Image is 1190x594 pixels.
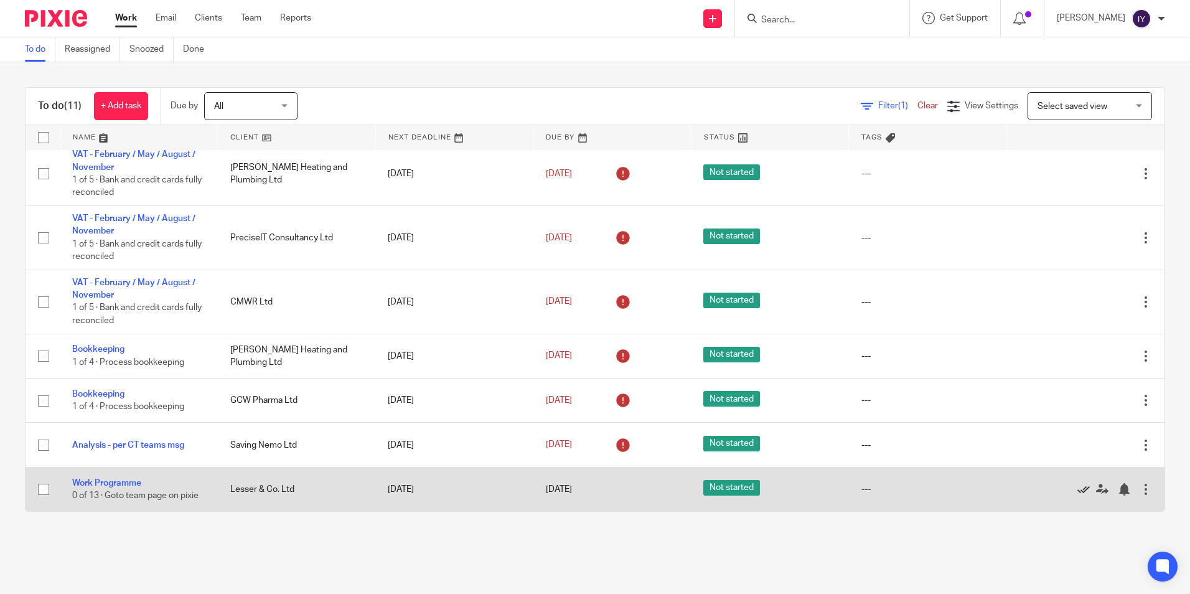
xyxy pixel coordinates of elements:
a: VAT - February / May / August / November [72,214,195,235]
td: Saving Nemo Ltd [218,423,376,467]
span: Get Support [940,14,988,22]
span: 1 of 4 · Process bookkeeping [72,402,184,411]
h1: To do [38,100,82,113]
a: Email [156,12,176,24]
td: [PERSON_NAME] Heating and Plumbing Ltd [218,334,376,378]
span: Not started [703,293,760,308]
span: 1 of 4 · Process bookkeeping [72,358,184,367]
p: [PERSON_NAME] [1057,12,1125,24]
td: [PERSON_NAME] Heating and Plumbing Ltd [218,142,376,206]
td: [DATE] [375,270,533,334]
span: Not started [703,480,760,496]
a: + Add task [94,92,148,120]
td: [DATE] [375,467,533,511]
a: Team [241,12,261,24]
span: [DATE] [546,440,572,449]
span: Not started [703,347,760,362]
div: --- [861,483,995,496]
a: Clients [195,12,222,24]
td: PreciseIT Consultancy Ltd [218,206,376,270]
span: [DATE] [546,233,572,242]
td: [DATE] [375,334,533,378]
input: Search [760,15,872,26]
div: --- [861,296,995,308]
a: Clear [917,101,938,110]
a: VAT - February / May / August / November [72,278,195,299]
a: Bookkeeping [72,390,124,398]
div: --- [861,167,995,180]
span: Not started [703,164,760,180]
td: Lesser & Co. Ltd [218,467,376,511]
span: Not started [703,391,760,407]
a: Reports [280,12,311,24]
td: [DATE] [375,379,533,423]
p: Due by [171,100,198,112]
span: [DATE] [546,352,572,361]
span: [DATE] [546,298,572,306]
td: CMWR Ltd [218,270,376,334]
span: 1 of 5 · Bank and credit cards fully reconciled [72,240,202,262]
a: Snoozed [129,37,174,62]
div: --- [861,394,995,407]
a: Bookkeeping [72,345,124,354]
span: [DATE] [546,485,572,494]
td: [DATE] [375,206,533,270]
td: GCW Pharma Ltd [218,379,376,423]
span: [DATE] [546,169,572,178]
a: Mark as done [1077,483,1096,496]
div: --- [861,350,995,362]
a: VAT - February / May / August / November [72,150,195,171]
a: To do [25,37,55,62]
td: [DATE] [375,142,533,206]
span: (1) [898,101,908,110]
span: Filter [878,101,917,110]
div: --- [861,232,995,244]
span: [DATE] [546,396,572,405]
span: Not started [703,229,760,244]
a: Work Programme [72,479,141,488]
a: Done [183,37,213,62]
a: Reassigned [65,37,120,62]
span: Tags [861,134,883,141]
img: svg%3E [1131,9,1151,29]
span: (11) [64,101,82,111]
span: View Settings [965,101,1018,110]
span: Select saved view [1038,102,1107,111]
div: --- [861,439,995,451]
span: 1 of 5 · Bank and credit cards fully reconciled [72,176,202,197]
span: 1 of 5 · Bank and credit cards fully reconciled [72,304,202,326]
td: [DATE] [375,423,533,467]
a: Work [115,12,137,24]
span: All [214,102,223,111]
img: Pixie [25,10,87,27]
span: Not started [703,436,760,451]
span: 0 of 13 · Goto team page on pixie [72,491,199,500]
a: Analysis - per CT teams msg [72,441,184,450]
